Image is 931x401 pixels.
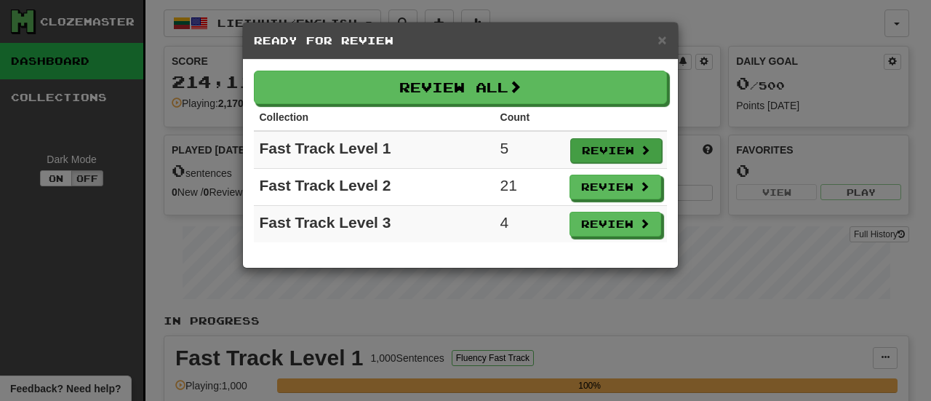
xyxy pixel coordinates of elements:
[495,206,564,243] td: 4
[495,104,564,131] th: Count
[570,212,661,237] button: Review
[570,175,661,199] button: Review
[254,131,495,169] td: Fast Track Level 1
[658,32,666,47] button: Close
[570,138,662,163] button: Review
[254,169,495,206] td: Fast Track Level 2
[254,104,495,131] th: Collection
[254,33,667,48] h5: Ready for Review
[254,206,495,243] td: Fast Track Level 3
[658,31,666,48] span: ×
[495,169,564,206] td: 21
[495,131,564,169] td: 5
[254,71,667,104] button: Review All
